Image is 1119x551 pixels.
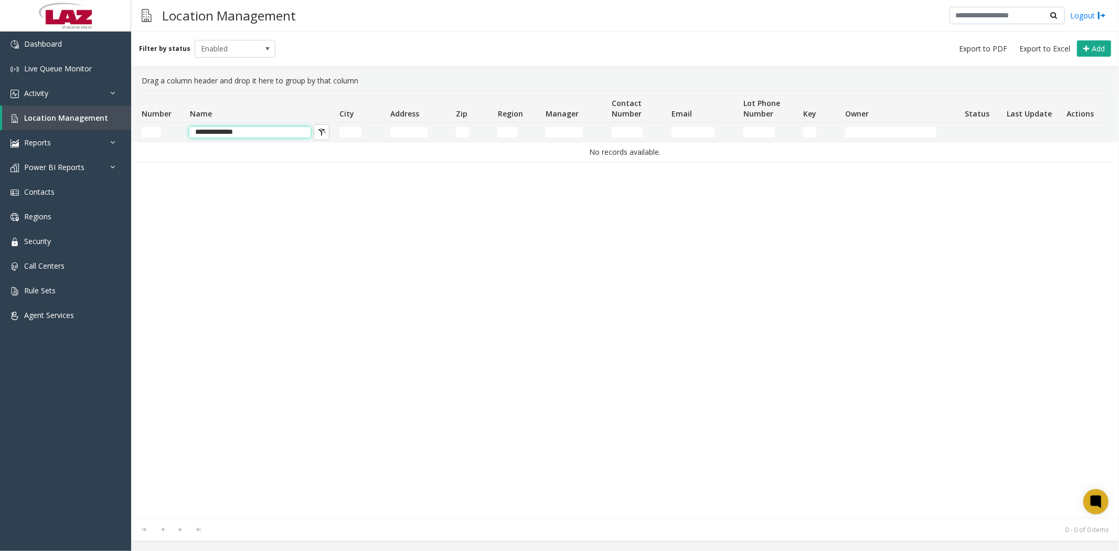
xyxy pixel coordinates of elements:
span: Live Queue Monitor [24,63,92,73]
span: Lot Phone Number [743,98,780,119]
span: Address [390,109,419,119]
span: Export to PDF [959,44,1007,54]
img: 'icon' [10,287,19,295]
span: Agent Services [24,310,74,320]
img: 'icon' [10,65,19,73]
td: Status Filter [961,123,1003,142]
img: 'icon' [10,262,19,271]
td: Last Update Filter [1003,123,1062,142]
button: Clear [314,124,329,140]
input: Number Filter [142,127,161,137]
input: Manager Filter [546,127,583,137]
td: City Filter [335,123,386,142]
kendo-pager-info: 0 - 0 of 0 items [215,525,1109,534]
button: Export to PDF [955,41,1011,56]
input: City Filter [339,127,362,137]
span: Regions [24,211,51,221]
span: Zip [456,109,467,119]
span: Email [672,109,692,119]
span: Security [24,236,51,246]
td: Actions Filter [1062,123,1104,142]
span: Contact Number [612,98,642,119]
td: Key Filter [799,123,841,142]
img: 'icon' [10,139,19,147]
span: Rule Sets [24,285,56,295]
input: Contact Number Filter [612,127,643,137]
span: Contacts [24,187,55,197]
button: Add [1077,40,1111,57]
span: Call Centers [24,261,65,271]
input: Key Filter [803,127,816,137]
td: Email Filter [667,123,739,142]
a: Logout [1070,10,1106,21]
span: Dashboard [24,39,62,49]
td: Address Filter [386,123,452,142]
span: Name [190,109,212,119]
img: 'icon' [10,90,19,98]
td: Number Filter [137,123,185,142]
td: No records available. [137,142,1113,162]
span: Add [1092,44,1105,54]
span: Power BI Reports [24,162,84,172]
label: Filter by status [139,44,190,54]
input: Owner Filter [845,127,936,137]
img: 'icon' [10,312,19,320]
span: Key [803,109,816,119]
button: Export to Excel [1015,41,1074,56]
a: Location Management [2,105,131,130]
img: pageIcon [142,3,152,28]
img: logout [1097,10,1106,21]
td: Owner Filter [841,123,961,142]
td: Lot Phone Number Filter [739,123,799,142]
input: Zip Filter [456,127,469,137]
img: 'icon' [10,40,19,49]
div: Data table [131,91,1119,518]
span: City [339,109,354,119]
td: Zip Filter [452,123,494,142]
img: 'icon' [10,188,19,197]
input: Address Filter [390,127,428,137]
span: Enabled [195,40,259,57]
span: Number [142,109,172,119]
span: Activity [24,88,48,98]
td: Manager Filter [541,123,608,142]
span: Last Update [1007,109,1052,119]
th: Actions [1062,91,1104,123]
h3: Location Management [157,3,301,28]
td: Region Filter [494,123,541,142]
input: Lot Phone Number Filter [743,127,775,137]
span: Export to Excel [1019,44,1070,54]
span: Manager [546,109,579,119]
span: Region [498,109,523,119]
span: Owner [845,109,869,119]
img: 'icon' [10,213,19,221]
input: Name Filter [189,127,311,137]
td: Name Filter [185,123,335,142]
img: 'icon' [10,164,19,172]
span: Reports [24,137,51,147]
input: Region Filter [498,127,517,137]
th: Status [961,91,1003,123]
img: 'icon' [10,238,19,246]
div: Drag a column header and drop it here to group by that column [137,71,1113,91]
td: Contact Number Filter [608,123,667,142]
input: Email Filter [672,127,715,137]
img: 'icon' [10,114,19,123]
span: Location Management [24,113,108,123]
